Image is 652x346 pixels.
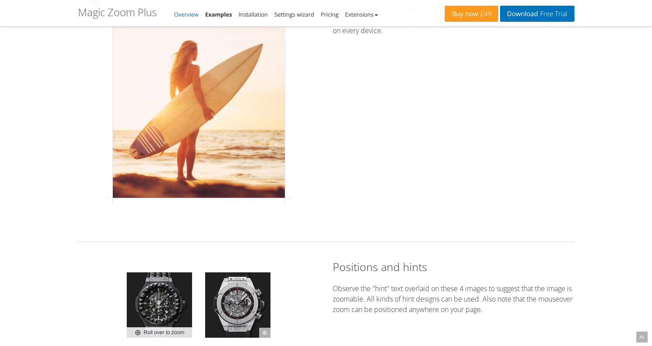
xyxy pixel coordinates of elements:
[3,3,127,11] p: Analytics Inspector 1.7.0
[3,49,53,56] abbr: Enabling validation will send analytics events to the Bazaarvoice validation service. If an event...
[3,21,127,35] h5: Bazaarvoice Analytics content is not detected on this page.
[205,272,270,338] a: Zoom
[538,10,567,17] span: Free Trial
[478,10,492,17] span: £49
[333,283,574,315] p: Observe the "hint" text overlaid on these 4 images to suggest that the image is zoomable. All kin...
[345,10,378,18] a: Extensions
[174,10,199,18] a: Overview
[333,259,574,275] h2: Positions and hints
[321,10,338,18] a: Pricing
[78,7,157,18] h1: Magic Zoom Plus
[239,10,268,18] a: Installation
[127,272,192,338] a: Roll over to zoom
[3,49,53,56] a: Enable Validation
[205,10,232,18] a: Examples
[274,10,314,18] a: Settings wizard
[445,6,498,22] a: Buy now£49
[500,6,574,22] a: DownloadFree Trial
